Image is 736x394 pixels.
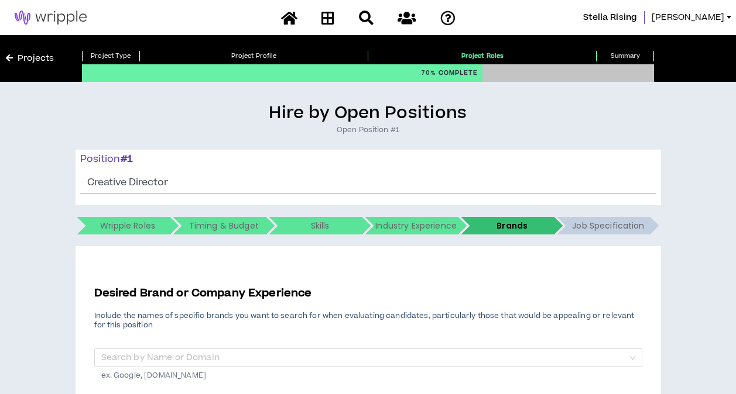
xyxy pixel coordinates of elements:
p: ex. Google, [DOMAIN_NAME] [94,367,642,380]
span: [PERSON_NAME] [652,11,724,24]
h5: Brands [497,217,528,234]
h5: Job Specification [572,217,644,234]
h5: Timing & Budget [189,217,259,234]
p: Include the names of specific brands you want to search for when evaluating candidates, particula... [94,311,642,330]
span: Complete [439,68,478,78]
a: Projects [6,52,54,65]
h5: Industry Experience [375,217,457,234]
p: Project Roles [368,51,597,61]
input: Open position name [80,171,656,193]
b: # 1 [121,152,133,166]
p: Desired Brand or Company Experience [94,285,642,302]
p: 70 % [421,64,478,82]
p: Position [80,152,656,167]
p: Project Profile [139,51,368,61]
h5: Wripple Roles [100,217,155,234]
span: Stella Rising [583,11,637,24]
p: Project Type [82,51,139,61]
p: Summary [597,51,654,61]
iframe: Intercom live chat [12,354,40,382]
h5: Skills [311,217,330,234]
h1: Open Position #1 [6,125,730,135]
h4: Hire by Open Positions [6,102,730,125]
